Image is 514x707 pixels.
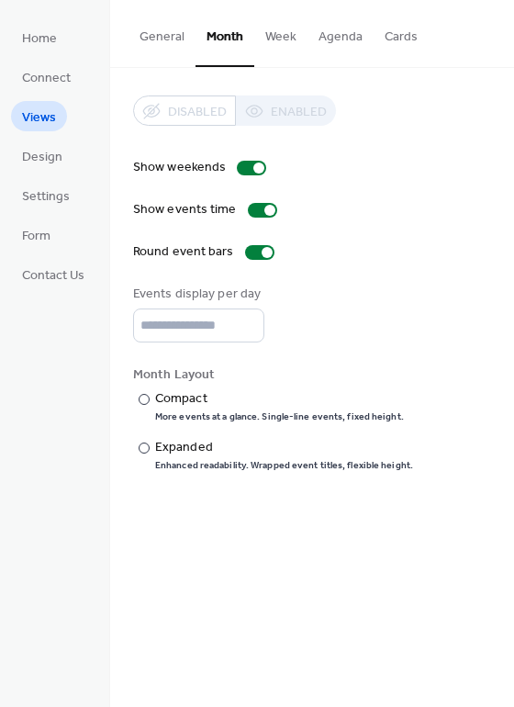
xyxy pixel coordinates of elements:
div: Month Layout [133,365,487,385]
span: Design [22,148,62,167]
span: Settings [22,187,70,207]
span: Contact Us [22,266,84,286]
a: Form [11,219,61,250]
a: Connect [11,62,82,92]
div: Compact [155,389,400,409]
div: Expanded [155,438,409,457]
div: Round event bars [133,242,234,262]
div: More events at a glance. Single-line events, fixed height. [155,410,404,423]
a: Settings [11,180,81,210]
div: Enhanced readability. Wrapped event titles, flexible height. [155,459,413,472]
div: Show weekends [133,158,226,177]
span: Connect [22,69,71,88]
span: Views [22,108,56,128]
a: Design [11,140,73,171]
a: Views [11,101,67,131]
span: Form [22,227,50,246]
a: Home [11,22,68,52]
span: Home [22,29,57,49]
div: Show events time [133,200,237,219]
a: Contact Us [11,259,95,289]
div: Events display per day [133,285,261,304]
